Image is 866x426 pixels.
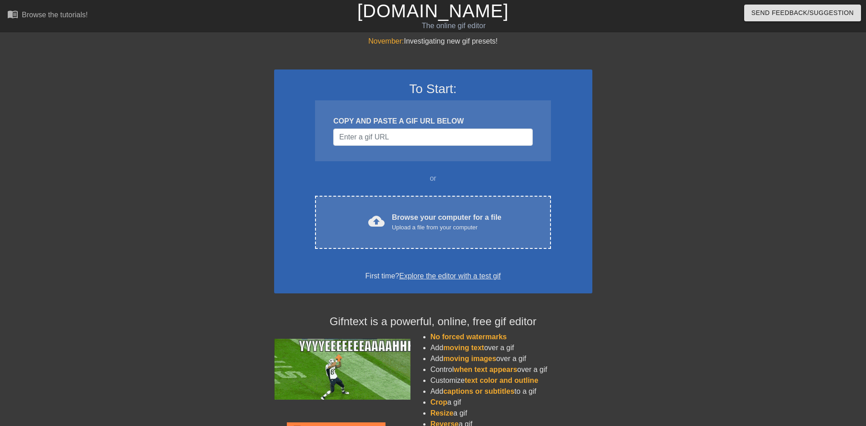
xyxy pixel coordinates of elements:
[430,409,454,417] span: Resize
[430,375,592,386] li: Customize
[430,353,592,364] li: Add over a gif
[274,36,592,47] div: Investigating new gif presets!
[7,9,18,20] span: menu_book
[443,387,514,395] span: captions or subtitles
[333,116,532,127] div: COPY AND PASTE A GIF URL BELOW
[465,376,538,384] span: text color and outline
[368,37,404,45] span: November:
[443,344,484,352] span: moving text
[22,11,88,19] div: Browse the tutorials!
[392,223,501,232] div: Upload a file from your computer
[430,333,507,341] span: No forced watermarks
[298,173,569,184] div: or
[357,1,509,21] a: [DOMAIN_NAME]
[751,7,854,19] span: Send Feedback/Suggestion
[430,398,447,406] span: Crop
[7,9,88,23] a: Browse the tutorials!
[274,339,410,400] img: football_small.gif
[744,5,861,21] button: Send Feedback/Suggestion
[430,342,592,353] li: Add over a gif
[286,81,581,97] h3: To Start:
[430,386,592,397] li: Add to a gif
[333,129,532,146] input: Username
[399,272,501,280] a: Explore the editor with a test gif
[293,20,614,31] div: The online gif editor
[368,213,385,229] span: cloud_upload
[392,212,501,232] div: Browse your computer for a file
[430,397,592,408] li: a gif
[274,315,592,328] h4: Gifntext is a powerful, online, free gif editor
[443,355,496,362] span: moving images
[430,364,592,375] li: Control over a gif
[430,408,592,419] li: a gif
[454,366,517,373] span: when text appears
[286,271,581,282] div: First time?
